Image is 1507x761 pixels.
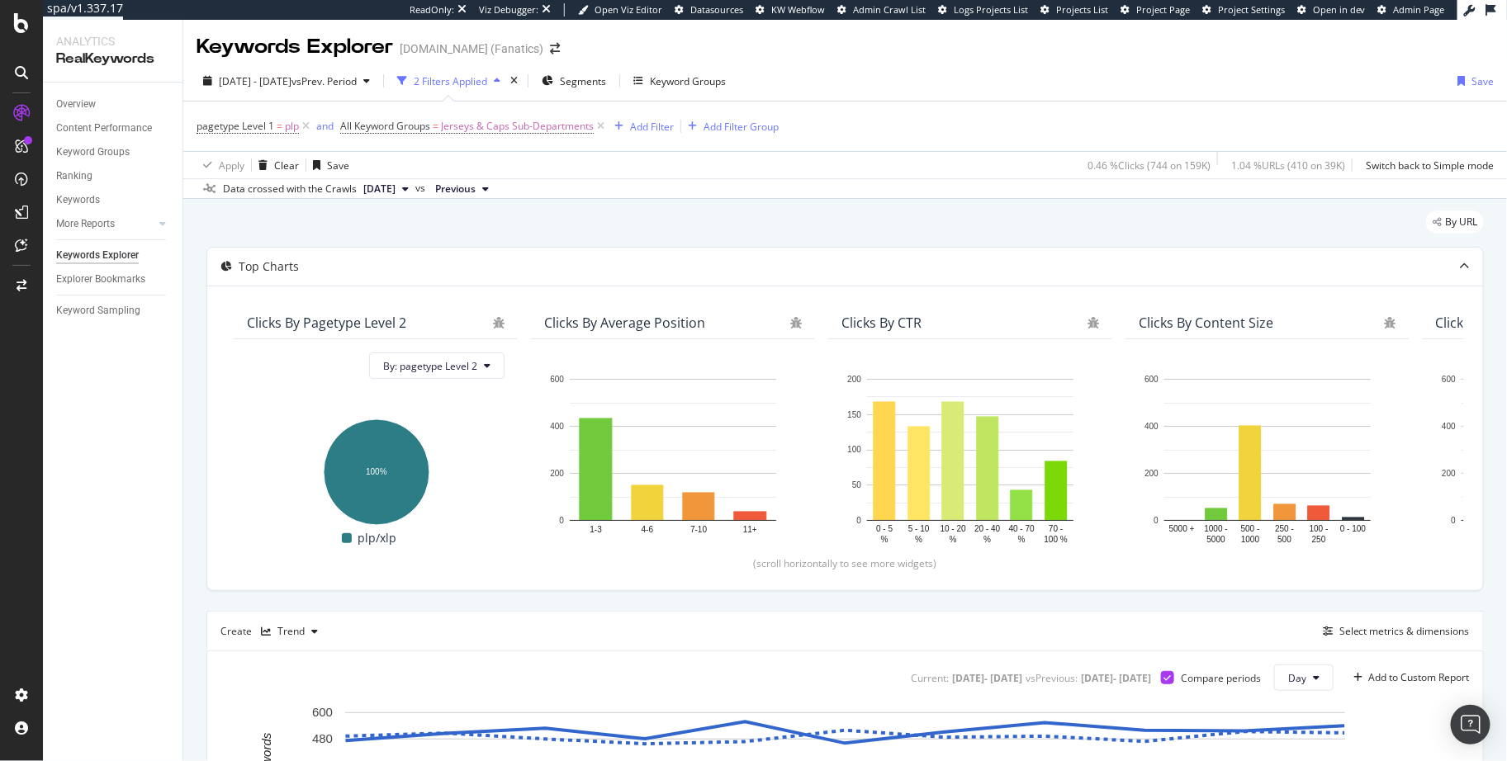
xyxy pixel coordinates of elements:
a: Projects List [1040,3,1108,17]
span: Logs Projects List [954,3,1028,16]
button: Previous [429,179,495,199]
div: Apply [219,158,244,173]
span: Admin Page [1394,3,1445,16]
text: 0 [1451,516,1456,525]
text: 0 [559,516,564,525]
button: By: pagetype Level 2 [369,352,505,379]
text: 7-10 [690,526,707,535]
span: Projects List [1056,3,1108,16]
button: Switch back to Simple mode [1359,152,1494,178]
button: Day [1274,664,1334,691]
div: A chart. [544,371,802,548]
span: By URL [1445,217,1477,227]
div: Keyword Groups [650,74,726,88]
text: 250 - [1275,525,1294,534]
div: Data crossed with the Crawls [223,182,357,196]
text: 200 [1442,469,1456,478]
div: Analytics [56,33,169,50]
span: plp [285,115,299,138]
text: % [915,536,922,545]
div: RealKeywords [56,50,169,69]
button: Select metrics & dimensions [1316,622,1470,641]
a: Ranking [56,168,171,185]
div: Add Filter [630,120,674,134]
text: 600 [550,375,564,384]
text: 400 [1442,422,1456,431]
a: More Reports [56,215,154,233]
div: legacy label [1426,210,1484,234]
div: Explorer Bookmarks [56,271,145,288]
text: % [983,536,991,545]
a: Keywords Explorer [56,247,171,264]
text: 600 [312,706,333,720]
text: 11+ [743,526,757,535]
div: Keywords Explorer [56,247,139,264]
div: Top Charts [239,258,299,275]
svg: A chart. [1139,371,1396,548]
div: Content Performance [56,120,152,137]
text: 400 [550,422,564,431]
text: 400 [1144,422,1159,431]
text: 100 % [1045,536,1068,545]
button: Trend [254,618,325,645]
div: Open Intercom Messenger [1451,705,1490,744]
div: Current: [911,671,949,685]
a: Project Page [1121,3,1190,17]
span: Datasources [690,3,743,16]
a: Datasources [675,3,743,17]
span: vs Prev. Period [291,74,357,88]
button: Apply [197,152,244,178]
svg: A chart. [841,371,1099,548]
span: Day [1288,671,1306,685]
button: Save [1451,68,1494,94]
text: 1-3 [590,526,602,535]
span: Project Page [1136,3,1190,16]
button: Segments [535,68,613,94]
div: bug [1385,317,1396,329]
text: 50 [852,481,862,490]
button: Save [306,152,349,178]
div: arrow-right-arrow-left [550,43,560,54]
text: 1000 [1241,536,1260,545]
div: Select metrics & dimensions [1339,624,1470,638]
div: 1.04 % URLs ( 410 on 39K ) [1231,158,1345,173]
text: 20 - 40 [974,525,1001,534]
text: 5000 [1207,536,1226,545]
div: Clicks By Content Size [1139,314,1273,331]
button: Add to Custom Report [1347,664,1470,691]
div: times [507,73,521,89]
div: Switch back to Simple mode [1366,158,1494,173]
span: Project Settings [1218,3,1285,16]
a: Explorer Bookmarks [56,271,171,288]
text: 500 - [1241,525,1260,534]
div: Add to Custom Report [1369,673,1470,683]
span: pagetype Level 1 [197,119,274,133]
button: Keyword Groups [627,68,732,94]
text: 100% [366,468,387,477]
a: Open Viz Editor [578,3,662,17]
span: Previous [435,182,476,196]
div: Keyword Sampling [56,302,140,319]
div: Ranking [56,168,92,185]
div: (scroll horizontally to see more widgets) [227,556,1463,570]
div: Overview [56,96,96,113]
div: Clicks By pagetype Level 2 [247,314,406,331]
div: Keywords Explorer [197,33,393,61]
text: 5000 + [1169,525,1195,534]
text: 480 [312,732,333,746]
span: Segments [560,74,606,88]
div: Create [220,618,325,645]
text: 200 [1144,469,1159,478]
div: Viz Debugger: [479,3,538,17]
div: 2 Filters Applied [414,74,487,88]
button: Clear [252,152,299,178]
text: 100 - [1310,525,1329,534]
a: Logs Projects List [938,3,1028,17]
text: 5 - 10 [908,525,930,534]
text: 200 [847,375,861,384]
a: Keyword Sampling [56,302,171,319]
span: All Keyword Groups [340,119,430,133]
span: = [433,119,438,133]
text: % [950,536,957,545]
